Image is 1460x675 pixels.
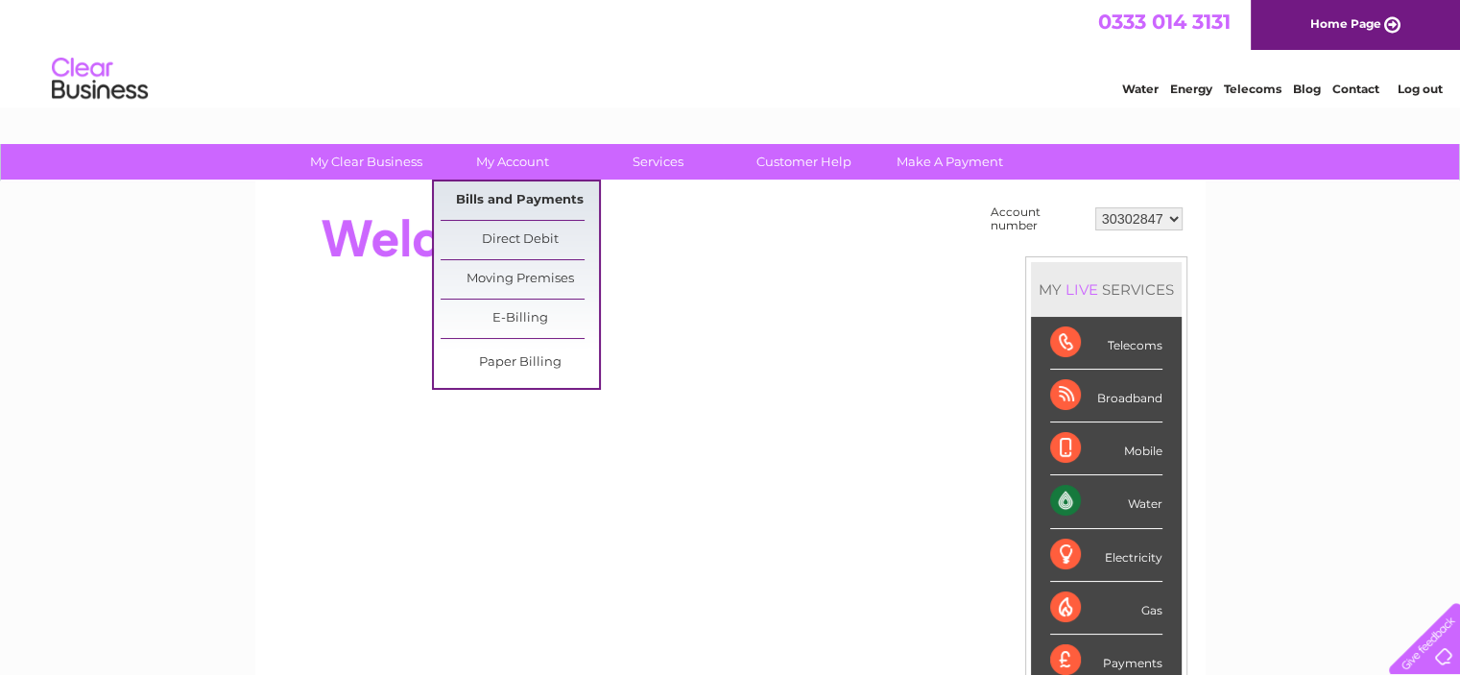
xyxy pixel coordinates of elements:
a: E-Billing [441,300,599,338]
div: Broadband [1050,370,1162,422]
a: My Clear Business [287,144,445,180]
a: 0333 014 3131 [1098,10,1231,34]
a: Bills and Payments [441,181,599,220]
div: Telecoms [1050,317,1162,370]
a: Paper Billing [441,344,599,382]
a: Water [1122,82,1159,96]
a: Services [579,144,737,180]
a: Energy [1170,82,1212,96]
a: Customer Help [725,144,883,180]
div: LIVE [1062,280,1102,299]
div: Electricity [1050,529,1162,582]
a: Telecoms [1224,82,1281,96]
div: MY SERVICES [1031,262,1182,317]
div: Water [1050,475,1162,528]
img: logo.png [51,50,149,108]
a: Blog [1293,82,1321,96]
a: Contact [1332,82,1379,96]
div: Clear Business is a trading name of Verastar Limited (registered in [GEOGRAPHIC_DATA] No. 3667643... [277,11,1185,93]
td: Account number [986,201,1090,237]
a: Direct Debit [441,221,599,259]
a: Log out [1397,82,1442,96]
a: Moving Premises [441,260,599,299]
a: Make A Payment [871,144,1029,180]
div: Gas [1050,582,1162,635]
div: Mobile [1050,422,1162,475]
a: My Account [433,144,591,180]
